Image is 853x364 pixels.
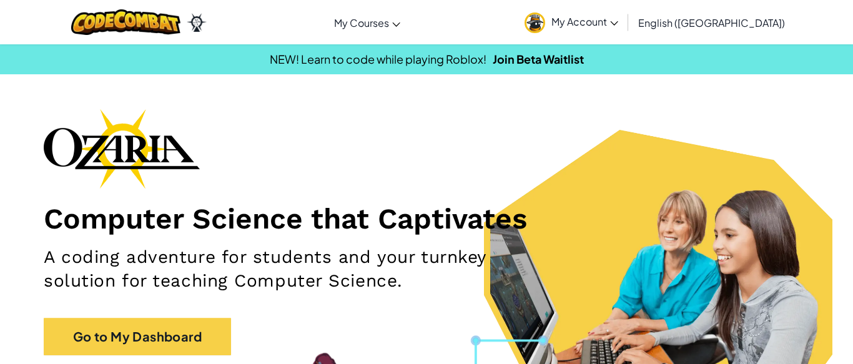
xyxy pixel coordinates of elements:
span: NEW! Learn to code while playing Roblox! [270,52,486,66]
img: Ozaria [187,13,207,32]
img: avatar [525,12,545,33]
a: English ([GEOGRAPHIC_DATA]) [632,6,791,39]
h2: A coding adventure for students and your turnkey solution for teaching Computer Science. [44,245,556,293]
a: Go to My Dashboard [44,318,231,355]
a: My Courses [328,6,407,39]
span: My Courses [334,16,389,29]
a: Join Beta Waitlist [493,52,584,66]
span: My Account [551,15,618,28]
img: CodeCombat logo [71,9,180,35]
img: Ozaria branding logo [44,109,200,189]
a: My Account [518,2,624,42]
span: English ([GEOGRAPHIC_DATA]) [638,16,785,29]
h1: Computer Science that Captivates [44,201,809,236]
